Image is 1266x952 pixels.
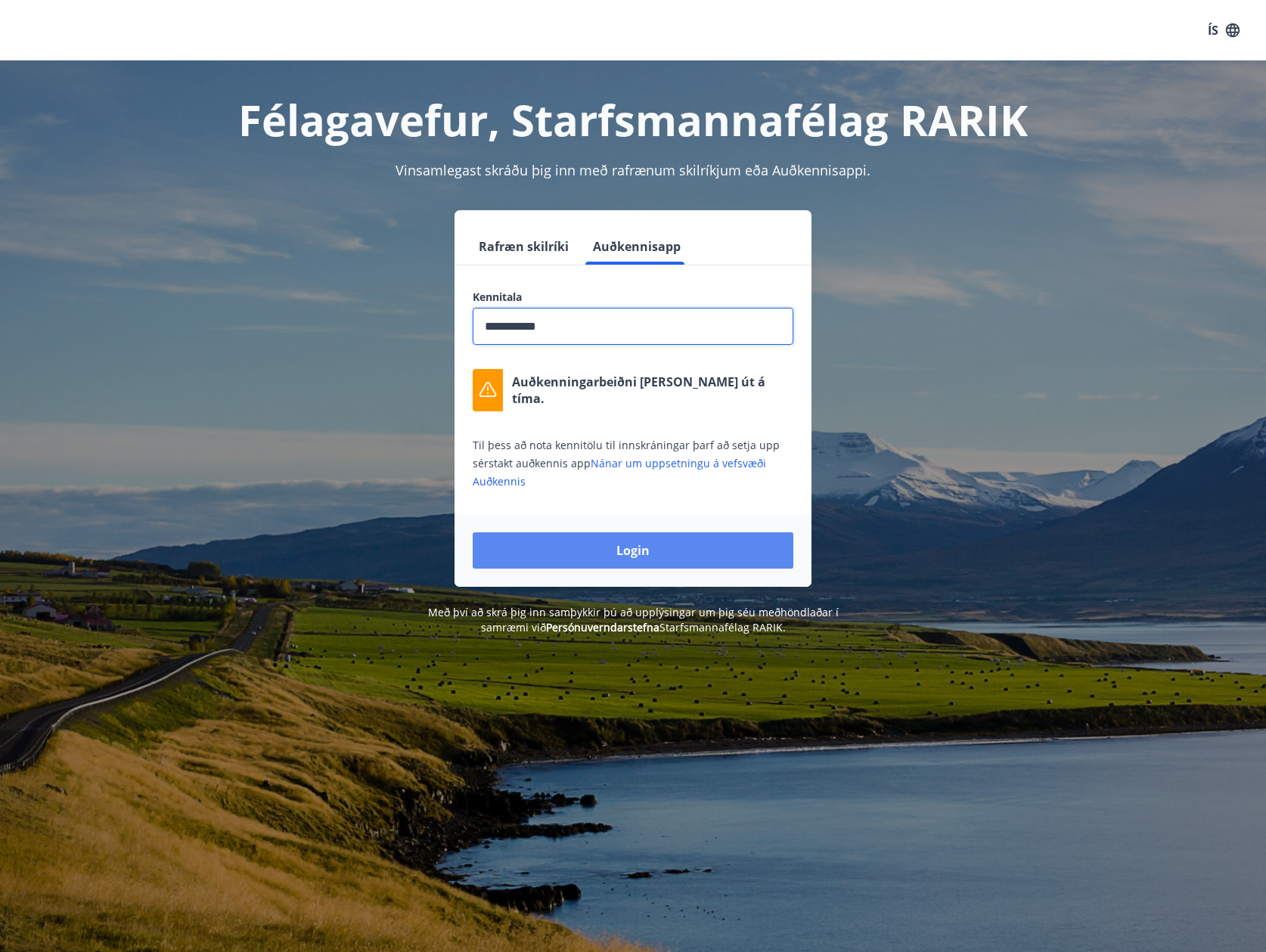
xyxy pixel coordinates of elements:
span: Vinsamlegast skráðu þig inn með rafrænum skilríkjum eða Auðkennisappi. [396,161,870,179]
a: Nánar um uppsetningu á vefsvæði Auðkennis [473,456,766,488]
button: Auðkennisapp [587,228,687,265]
span: Til þess að nota kennitölu til innskráningar þarf að setja upp sérstakt auðkennis app [473,438,780,488]
button: Login [473,532,793,569]
a: Persónuverndarstefna [546,620,659,634]
label: Kennitala [473,290,793,305]
p: Auðkenningarbeiðni [PERSON_NAME] út á tíma. [512,374,793,407]
button: ÍS [1199,17,1248,44]
span: Með því að skrá þig inn samþykkir þú að upplýsingar um þig séu meðhöndlaðar í samræmi við Starfsm... [428,605,839,634]
h1: Félagavefur, Starfsmannafélag RARIK [107,91,1159,148]
button: Rafræn skilríki [473,228,575,265]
